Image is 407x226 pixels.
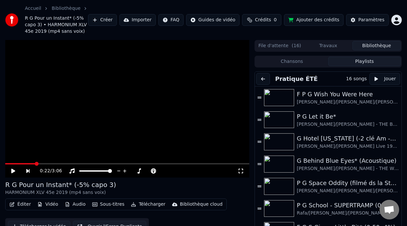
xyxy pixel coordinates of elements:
button: Pratique ÉTÉ [273,74,320,84]
div: [PERSON_NAME]/[PERSON_NAME] Live 1994 (sans voix) [297,143,399,150]
button: Vidéo [35,200,61,209]
div: P G Let it Be* [297,112,399,121]
nav: breadcrumb [25,5,88,35]
button: Audio [62,200,88,209]
span: R G Pour un Instant* (-5% capo 3) • HARMONIUM XLV 45e 2019 (mp4 sans voix) [25,15,88,35]
span: Crédits [255,17,271,23]
div: R G Pour un Instant* (-5% capo 3) [5,180,116,189]
button: Paramètres [346,14,389,26]
button: Bibliothèque [352,41,401,50]
div: 16 songs [346,76,367,82]
button: Importer [119,14,156,26]
button: Playlists [328,57,401,66]
div: [PERSON_NAME]/[PERSON_NAME]/[PERSON_NAME] Pink Floyd - Live à [GEOGRAPHIC_DATA] 2019 (voix 40%) [297,99,399,105]
div: G Hotel [US_STATE] (-2 clé Am -4%) [297,134,399,143]
div: P G School - SUPERTRAMP (0:07 -5%) [297,201,399,210]
button: Sous-titres [90,200,127,209]
div: Rafa/[PERSON_NAME]/[PERSON_NAME]/[PERSON_NAME] Live [GEOGRAPHIC_DATA] voix 30% [297,210,399,217]
button: File d'attente [256,41,304,50]
a: Ouvrir le chat [380,200,399,219]
button: Guides de vidéo [186,14,239,26]
button: Télécharger [128,200,168,209]
div: HARMONIUM XLV 45e 2019 (mp4 sans voix) [5,189,116,196]
div: / [40,168,56,174]
span: 0 [274,17,277,23]
div: P G Space Oddity (filmé ds la Station Spatiale Internationale) [297,179,399,188]
button: Crédits0 [242,14,281,26]
div: Paramètres [358,17,384,23]
span: ( 16 ) [292,43,301,49]
button: FAQ [158,14,184,26]
button: Jouer [369,73,400,85]
img: youka [5,13,18,27]
button: Chansons [256,57,328,66]
button: Ajouter des crédits [284,14,344,26]
span: 3:06 [52,168,62,174]
a: Bibliothèque [52,5,80,12]
button: Créer [88,14,117,26]
button: Travaux [304,41,352,50]
div: [PERSON_NAME]/[PERSON_NAME] - THE BEATLES (sans voix) [297,121,399,128]
div: F P G Wish You Were Here [297,90,399,99]
span: 0:22 [40,168,50,174]
div: Bibliothèque cloud [180,201,222,208]
div: [PERSON_NAME]/[PERSON_NAME]/[PERSON_NAME] (Version de [PERSON_NAME]) voix 30% [297,188,399,194]
div: G Behind Blue Eyes* (Acoustique) [297,156,399,165]
button: Éditer [7,200,33,209]
div: [PERSON_NAME]/[PERSON_NAME] - THE WHO Live [GEOGRAPHIC_DATA][PERSON_NAME] 2022 sans voix [297,165,399,172]
a: Accueil [25,5,41,12]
